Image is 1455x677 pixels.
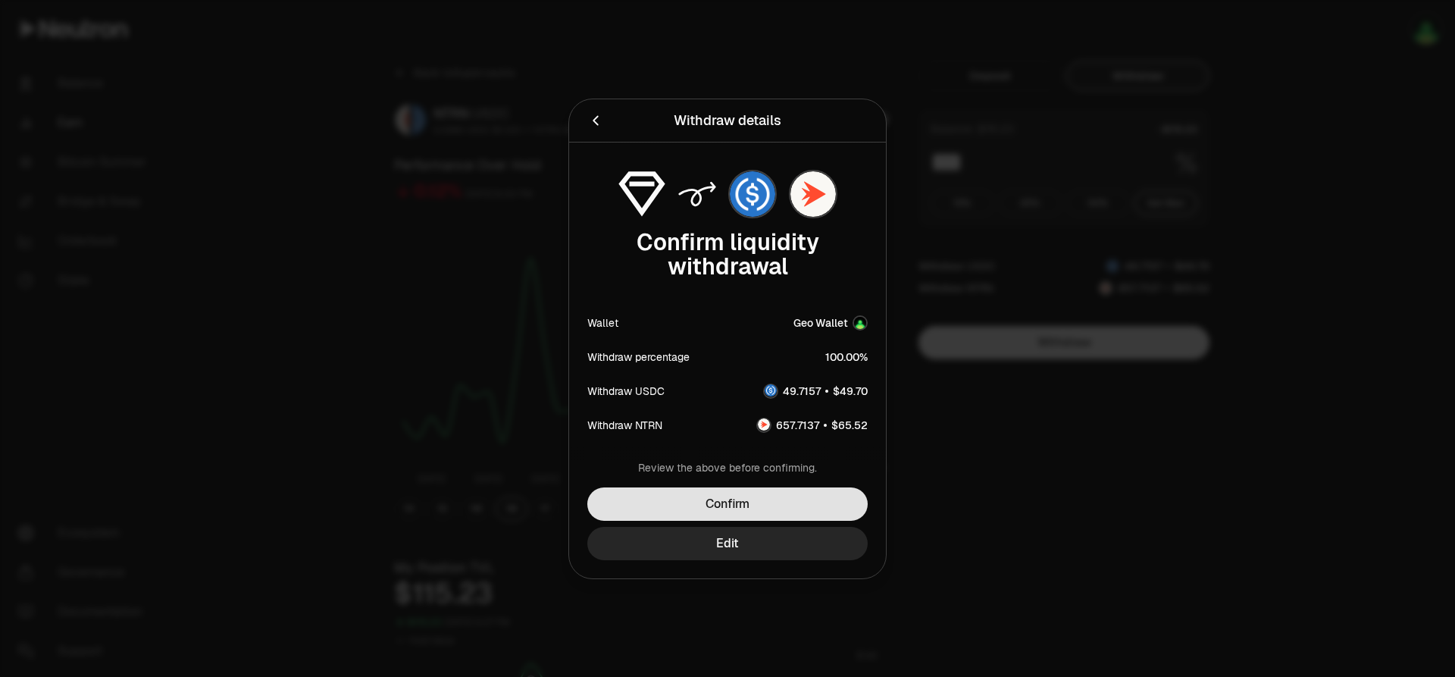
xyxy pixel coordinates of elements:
img: NTRN Logo [758,418,770,431]
div: Withdraw percentage [587,349,690,364]
div: Withdraw details [674,110,781,131]
button: Confirm [587,487,868,521]
div: Withdraw USDC [587,383,665,398]
img: USDC Logo [730,171,775,217]
div: Geo Wallet [793,315,848,331]
div: Wallet [587,315,618,331]
div: Withdraw NTRN [587,417,662,432]
img: NTRN Logo [790,171,836,217]
div: Confirm liquidity withdrawal [587,230,868,279]
img: USDC Logo [765,384,777,396]
button: Edit [587,527,868,560]
div: Review the above before confirming. [587,460,868,475]
img: Account Image [854,317,866,329]
button: Back [587,110,604,131]
button: Geo WalletAccount Image [793,315,868,331]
